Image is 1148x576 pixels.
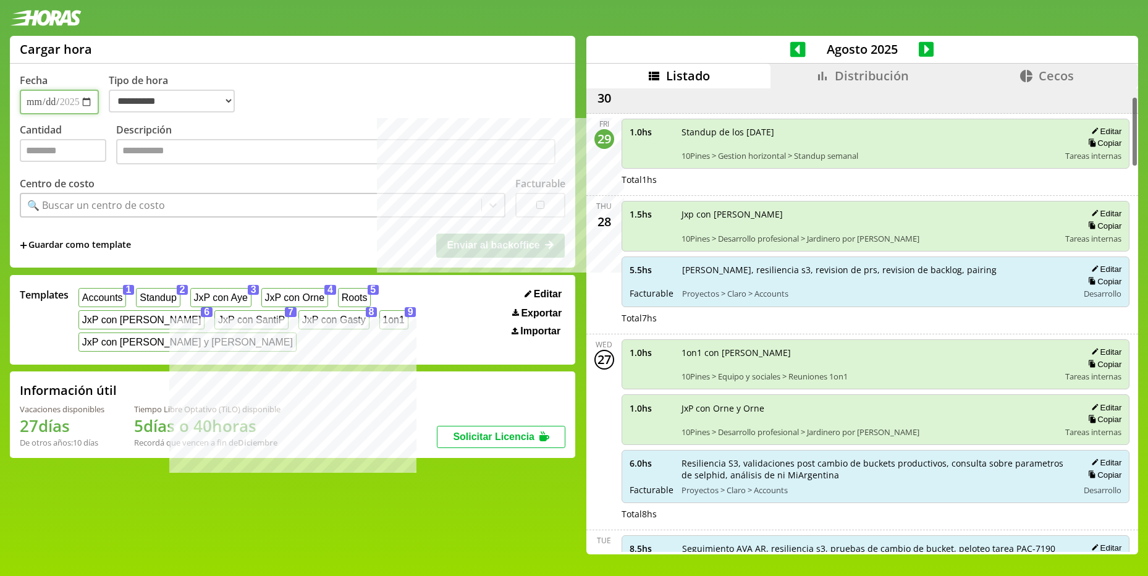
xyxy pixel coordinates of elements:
[1065,426,1121,438] span: Tareas internas
[20,382,117,399] h2: Información útil
[630,208,673,220] span: 1.5 hs
[134,404,281,415] div: Tiempo Libre Optativo (TiLO) disponible
[666,67,710,84] span: Listado
[368,285,379,295] span: 5
[1084,359,1121,370] button: Copiar
[190,288,251,307] button: JxP con Aye3
[630,543,673,554] span: 8.5 hs
[20,239,131,252] span: +Guardar como template
[594,88,614,108] div: 30
[1084,485,1121,496] span: Desarrollo
[1084,221,1121,231] button: Copiar
[1039,67,1074,84] span: Cecos
[261,288,328,307] button: JxP con Orne4
[630,264,673,276] span: 5.5 hs
[453,431,534,442] span: Solicitar Licencia
[20,288,69,302] span: Templates
[136,288,180,307] button: Standup2
[1065,150,1121,161] span: Tareas internas
[116,123,565,168] label: Descripción
[630,126,673,138] span: 1.0 hs
[682,426,1057,438] span: 10Pines > Desarrollo profesional > Jardinero por [PERSON_NAME]
[594,546,614,565] div: 26
[285,307,297,317] span: 7
[201,307,213,317] span: 6
[134,437,281,448] div: Recordá que vencen a fin de
[1084,288,1121,299] span: Desarrollo
[682,347,1057,358] span: 1on1 con [PERSON_NAME]
[1087,208,1121,219] button: Editar
[630,287,673,299] span: Facturable
[20,139,106,162] input: Cantidad
[109,90,235,112] select: Tipo de hora
[594,211,614,231] div: 28
[78,288,126,307] button: Accounts1
[1065,371,1121,382] span: Tareas internas
[515,177,565,190] label: Facturable
[20,177,95,190] label: Centro de costo
[298,310,369,329] button: JxP con Gasty8
[405,307,416,317] span: 9
[682,402,1057,414] span: JxP con Orne y Orne
[20,404,104,415] div: Vacaciones disponibles
[682,543,1070,554] span: Seguimiento AVA AR, resiliencia s3, pruebas de cambio de bucket, peloteo tarea PAC-7190
[123,285,135,295] span: 1
[534,289,562,300] span: Editar
[20,239,27,252] span: +
[596,201,612,211] div: Thu
[214,310,289,329] button: JxP con SantiP7
[20,41,92,57] h1: Cargar hora
[682,371,1057,382] span: 10Pines > Equipo y sociales > Reuniones 1on1
[521,288,565,300] button: Editar
[596,339,612,350] div: Wed
[10,10,82,26] img: logotipo
[109,74,245,114] label: Tipo de hora
[1087,126,1121,137] button: Editar
[594,129,614,149] div: 29
[599,119,609,129] div: Fri
[20,74,48,87] label: Fecha
[1087,457,1121,468] button: Editar
[682,126,1057,138] span: Standup de los [DATE]
[20,123,116,168] label: Cantidad
[630,402,673,414] span: 1.0 hs
[437,426,565,448] button: Solicitar Licencia
[682,264,1070,276] span: [PERSON_NAME], resiliencia s3, revision de prs, revision de backlog, pairing
[630,457,673,469] span: 6.0 hs
[586,88,1138,553] div: scrollable content
[682,457,1070,481] span: Resiliencia S3, validaciones post cambio de buckets productivos, consulta sobre parametros de sel...
[835,67,909,84] span: Distribución
[1065,233,1121,244] span: Tareas internas
[379,310,408,329] button: 1on19
[597,535,611,546] div: Tue
[248,285,260,295] span: 3
[1087,402,1121,413] button: Editar
[366,307,378,317] span: 8
[682,288,1070,299] span: Proyectos > Claro > Accounts
[630,347,673,358] span: 1.0 hs
[134,415,281,437] h1: 5 días o 40 horas
[622,312,1130,324] div: Total 7 hs
[78,332,297,352] button: JxP con [PERSON_NAME] y [PERSON_NAME]
[20,415,104,437] h1: 27 días
[1084,276,1121,287] button: Copiar
[630,484,673,496] span: Facturable
[509,307,565,320] button: Exportar
[682,233,1057,244] span: 10Pines > Desarrollo profesional > Jardinero por [PERSON_NAME]
[1084,414,1121,425] button: Copiar
[116,139,555,165] textarea: Descripción
[622,174,1130,185] div: Total 1 hs
[27,198,165,212] div: 🔍 Buscar un centro de costo
[806,41,919,57] span: Agosto 2025
[1087,347,1121,357] button: Editar
[338,288,371,307] button: Roots5
[520,326,560,337] span: Importar
[20,437,104,448] div: De otros años: 10 días
[521,308,562,319] span: Exportar
[324,285,336,295] span: 4
[1087,543,1121,553] button: Editar
[238,437,277,448] b: Diciembre
[682,485,1070,496] span: Proyectos > Claro > Accounts
[594,350,614,370] div: 27
[78,310,205,329] button: JxP con [PERSON_NAME]6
